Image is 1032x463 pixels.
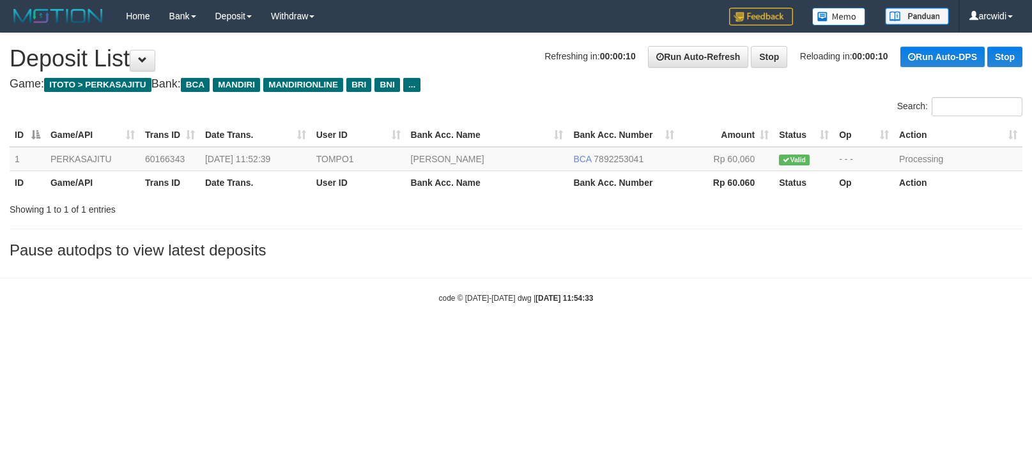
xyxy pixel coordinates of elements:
[10,123,45,147] th: ID: activate to sort column descending
[346,78,371,92] span: BRI
[834,171,894,194] th: Op
[45,171,140,194] th: Game/API
[406,171,569,194] th: Bank Acc. Name
[834,147,894,171] td: - - -
[311,123,406,147] th: User ID: activate to sort column ascending
[573,154,591,164] span: BCA
[311,171,406,194] th: User ID
[679,123,774,147] th: Amount: activate to sort column ascending
[374,78,399,92] span: BNI
[10,147,45,171] td: 1
[200,123,311,147] th: Date Trans.: activate to sort column ascending
[897,97,1022,116] label: Search:
[10,78,1022,91] h4: Game: Bank:
[648,46,748,68] a: Run Auto-Refresh
[568,123,679,147] th: Bank Acc. Number: activate to sort column ascending
[834,123,894,147] th: Op: activate to sort column ascending
[894,123,1022,147] th: Action: activate to sort column ascending
[140,123,200,147] th: Trans ID: activate to sort column ascending
[600,51,636,61] strong: 00:00:10
[140,171,200,194] th: Trans ID
[10,198,420,216] div: Showing 1 to 1 of 1 entries
[145,154,185,164] span: 60166343
[751,46,787,68] a: Stop
[10,6,107,26] img: MOTION_logo.png
[932,97,1022,116] input: Search:
[729,8,793,26] img: Feedback.jpg
[800,51,888,61] span: Reloading in:
[900,47,985,67] a: Run Auto-DPS
[411,154,484,164] a: [PERSON_NAME]
[544,51,635,61] span: Refreshing in:
[205,154,270,164] span: [DATE] 11:52:39
[263,78,343,92] span: MANDIRIONLINE
[679,171,774,194] th: Rp 60.060
[774,171,834,194] th: Status
[894,147,1022,171] td: Processing
[45,147,140,171] td: PERKASAJITU
[316,154,354,164] span: TOMPO1
[885,8,949,25] img: panduan.png
[894,171,1022,194] th: Action
[987,47,1022,67] a: Stop
[213,78,260,92] span: MANDIRI
[45,123,140,147] th: Game/API: activate to sort column ascending
[10,242,1022,259] h3: Pause autodps to view latest deposits
[10,171,45,194] th: ID
[779,155,810,165] span: Valid transaction
[568,171,679,194] th: Bank Acc. Number
[594,154,643,164] span: Copy 7892253041 to clipboard
[535,294,593,303] strong: [DATE] 11:54:33
[403,78,420,92] span: ...
[714,154,755,164] span: Rp 60,060
[812,8,866,26] img: Button%20Memo.svg
[852,51,888,61] strong: 00:00:10
[44,78,151,92] span: ITOTO > PERKASAJITU
[181,78,210,92] span: BCA
[439,294,594,303] small: code © [DATE]-[DATE] dwg |
[200,171,311,194] th: Date Trans.
[10,46,1022,72] h1: Deposit List
[406,123,569,147] th: Bank Acc. Name: activate to sort column ascending
[774,123,834,147] th: Status: activate to sort column ascending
